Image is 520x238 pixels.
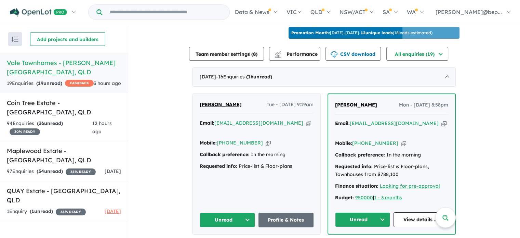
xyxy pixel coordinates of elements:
[275,53,281,58] img: bar-chart.svg
[248,74,253,80] span: 16
[325,47,381,61] button: CSV download
[56,209,86,215] span: 35 % READY
[189,47,264,61] button: Team member settings (8)
[355,195,373,201] a: 950000
[253,51,256,57] span: 8
[399,101,448,109] span: Mon - [DATE] 8:58pm
[31,208,34,214] span: 1
[7,167,96,176] div: 97 Enquir ies
[335,163,448,179] div: Price-list & Floor-plans, Townhouses from $788,100
[335,194,448,202] div: |
[7,146,121,165] h5: Maplewood Estate - [GEOGRAPHIC_DATA] , QLD
[7,120,92,136] div: 94 Enquir ies
[200,101,242,108] span: [PERSON_NAME]
[105,208,121,214] span: [DATE]
[269,47,320,61] button: Performance
[214,120,303,126] a: [EMAIL_ADDRESS][DOMAIN_NAME]
[104,5,228,20] input: Try estate name, suburb, builder or developer
[335,152,385,158] strong: Callback preference:
[335,151,448,159] div: In the morning
[350,120,439,126] a: [EMAIL_ADDRESS][DOMAIN_NAME]
[374,195,402,201] a: 1 - 3 months
[335,102,377,108] span: [PERSON_NAME]
[335,195,354,201] strong: Budget:
[200,151,314,159] div: In the morning
[276,51,318,57] span: Performance
[37,168,63,174] strong: ( unread)
[352,140,398,146] a: [PHONE_NUMBER]
[200,140,217,146] strong: Mobile:
[258,213,314,227] a: Profile & Notes
[10,8,67,17] img: Openlot PRO Logo White
[335,140,352,146] strong: Mobile:
[65,80,94,87] span: CASHBACK
[246,74,272,80] strong: ( unread)
[7,98,121,117] h5: Coin Tree Estate - [GEOGRAPHIC_DATA] , QLD
[217,140,263,146] a: [PHONE_NUMBER]
[30,208,53,214] strong: ( unread)
[380,183,440,189] a: Looking for pre-approval
[38,168,44,174] span: 34
[36,80,62,86] strong: ( unread)
[275,51,281,55] img: line-chart.svg
[30,32,105,46] button: Add projects and builders
[39,120,44,126] span: 36
[331,51,337,58] img: download icon
[441,120,446,127] button: Copy
[335,101,377,109] a: [PERSON_NAME]
[386,47,448,61] button: All enquiries (19)
[192,67,456,87] div: [DATE]
[200,101,242,109] a: [PERSON_NAME]
[335,183,378,189] strong: Finance situation:
[37,120,63,126] strong: ( unread)
[10,128,40,135] span: 30 % READY
[92,120,112,135] span: 12 hours ago
[7,186,121,205] h5: QUAY Estate - [GEOGRAPHIC_DATA] , QLD
[38,80,43,86] span: 19
[335,163,373,170] strong: Requested info:
[200,151,250,158] strong: Callback preference:
[306,120,311,127] button: Copy
[12,37,18,42] img: sort.svg
[291,30,432,36] p: [DATE] - [DATE] - ( 18 leads estimated)
[436,9,502,15] span: [PERSON_NAME]@bep...
[267,101,314,109] span: Tue - [DATE] 9:19am
[7,79,94,88] div: 19 Enquir ies
[200,163,237,169] strong: Requested info:
[401,140,406,147] button: Copy
[7,58,121,77] h5: Vale Townhomes - [PERSON_NAME][GEOGRAPHIC_DATA] , QLD
[7,208,86,216] div: 1 Enquir y
[216,74,272,80] span: - 16 Enquir ies
[200,162,314,171] div: Price-list & Floor-plans
[291,30,330,35] b: Promotion Month:
[105,168,121,174] span: [DATE]
[335,212,390,227] button: Unread
[200,213,255,227] button: Unread
[394,212,449,227] a: View details ...
[66,168,96,175] span: 35 % READY
[361,30,393,35] b: 12 unique leads
[94,80,121,86] span: 3 hours ago
[266,139,271,147] button: Copy
[335,120,350,126] strong: Email:
[200,120,214,126] strong: Email:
